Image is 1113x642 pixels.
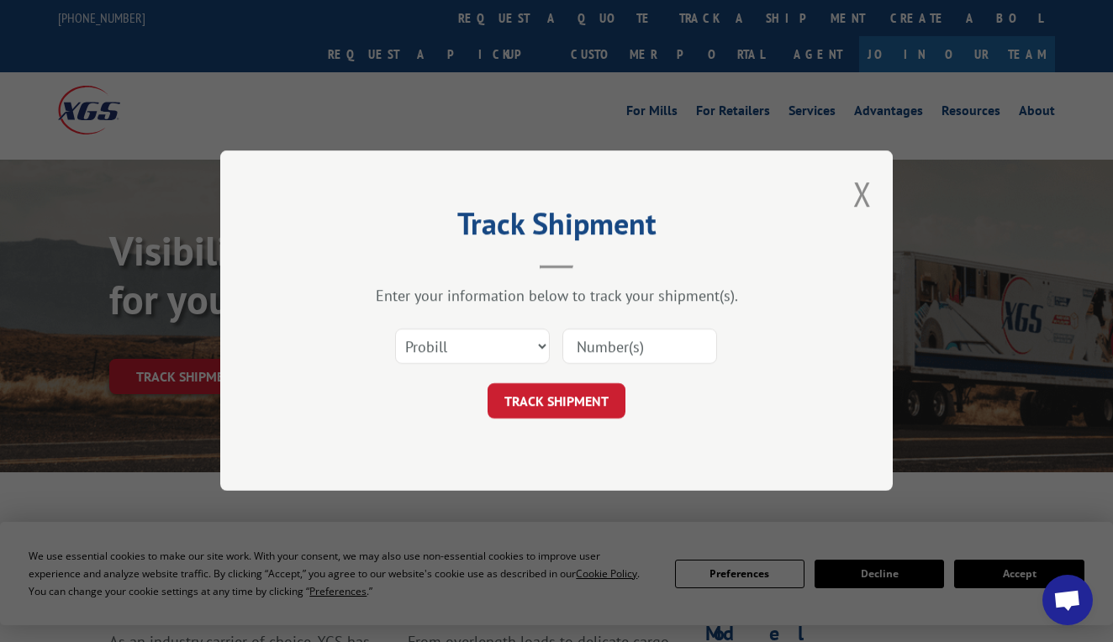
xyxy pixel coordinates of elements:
input: Number(s) [562,329,717,365]
div: Enter your information below to track your shipment(s). [304,287,809,306]
button: Close modal [853,171,872,216]
h2: Track Shipment [304,212,809,244]
button: TRACK SHIPMENT [488,384,625,419]
div: Open chat [1042,575,1093,625]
